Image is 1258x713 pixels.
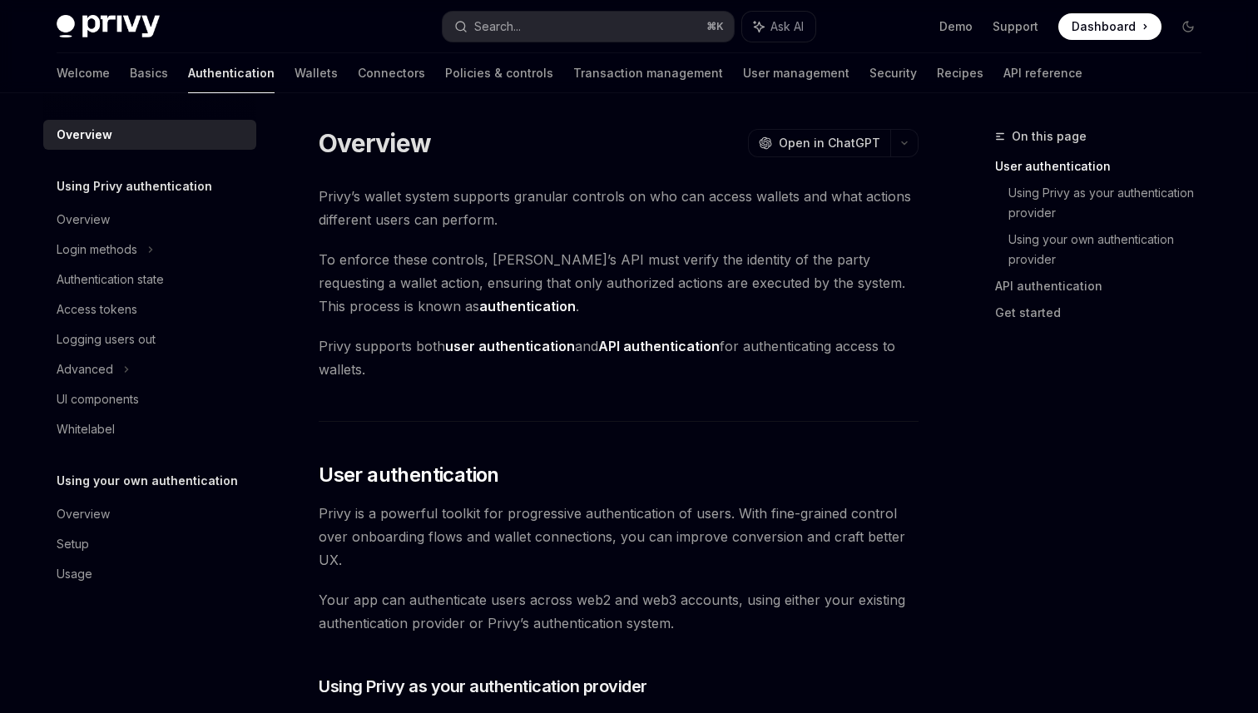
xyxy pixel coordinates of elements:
a: Logging users out [43,324,256,354]
div: Advanced [57,359,113,379]
a: Connectors [358,53,425,93]
button: Search...⌘K [443,12,734,42]
span: Privy supports both and for authenticating access to wallets. [319,334,919,381]
a: Policies & controls [445,53,553,93]
a: Usage [43,559,256,589]
span: Your app can authenticate users across web2 and web3 accounts, using either your existing authent... [319,588,919,635]
div: Login methods [57,240,137,260]
button: Toggle dark mode [1175,13,1201,40]
div: Authentication state [57,270,164,290]
span: Ask AI [770,18,804,35]
a: Get started [995,300,1215,326]
a: Authentication [188,53,275,93]
a: Support [993,18,1038,35]
div: Overview [57,504,110,524]
a: Security [869,53,917,93]
a: UI components [43,384,256,414]
div: Overview [57,125,112,145]
a: Using your own authentication provider [1008,226,1215,273]
a: Demo [939,18,973,35]
a: User authentication [995,153,1215,180]
a: API reference [1003,53,1082,93]
a: Overview [43,120,256,150]
span: Privy’s wallet system supports granular controls on who can access wallets and what actions diffe... [319,185,919,231]
a: Basics [130,53,168,93]
span: Open in ChatGPT [779,135,880,151]
a: Transaction management [573,53,723,93]
div: UI components [57,389,139,409]
a: Welcome [57,53,110,93]
a: User management [743,53,849,93]
span: User authentication [319,462,499,488]
a: Using Privy as your authentication provider [1008,180,1215,226]
a: Whitelabel [43,414,256,444]
span: Privy is a powerful toolkit for progressive authentication of users. With fine-grained control ov... [319,502,919,572]
div: Search... [474,17,521,37]
button: Ask AI [742,12,815,42]
div: Access tokens [57,300,137,319]
h5: Using your own authentication [57,471,238,491]
a: Authentication state [43,265,256,295]
a: Overview [43,499,256,529]
div: Overview [57,210,110,230]
button: Open in ChatGPT [748,129,890,157]
strong: API authentication [598,338,720,354]
a: API authentication [995,273,1215,300]
a: Setup [43,529,256,559]
div: Setup [57,534,89,554]
img: dark logo [57,15,160,38]
span: On this page [1012,126,1087,146]
span: Using Privy as your authentication provider [319,675,647,698]
div: Logging users out [57,329,156,349]
a: Wallets [295,53,338,93]
span: ⌘ K [706,20,724,33]
a: Dashboard [1058,13,1161,40]
strong: authentication [479,298,576,314]
a: Overview [43,205,256,235]
h1: Overview [319,128,431,158]
a: Access tokens [43,295,256,324]
h5: Using Privy authentication [57,176,212,196]
strong: user authentication [445,338,575,354]
div: Whitelabel [57,419,115,439]
a: Recipes [937,53,983,93]
span: To enforce these controls, [PERSON_NAME]’s API must verify the identity of the party requesting a... [319,248,919,318]
div: Usage [57,564,92,584]
span: Dashboard [1072,18,1136,35]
